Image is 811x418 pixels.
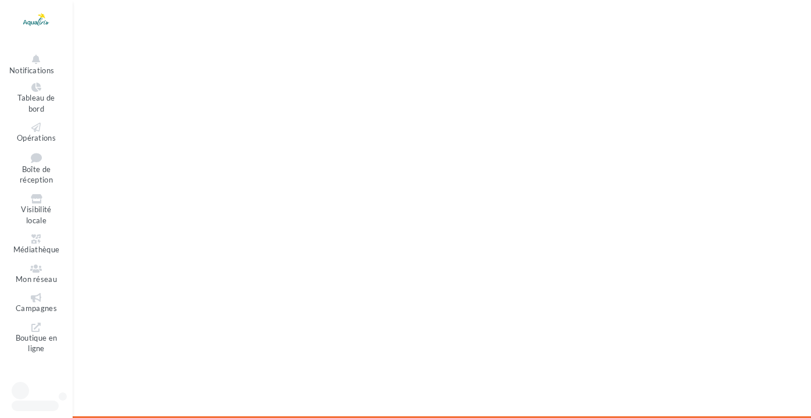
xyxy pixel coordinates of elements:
span: Mon réseau [16,274,57,284]
a: Mon réseau [9,262,63,287]
span: Tableau de bord [17,93,55,113]
span: Médiathèque [13,245,60,254]
a: Boutique en ligne [9,320,63,356]
a: Opérations [9,120,63,145]
span: Boutique en ligne [16,333,58,353]
a: Médiathèque [9,232,63,257]
span: Opérations [17,133,56,142]
a: Campagnes [9,291,63,316]
span: Notifications [9,66,54,75]
a: Tableau de bord [9,80,63,116]
span: Visibilité locale [21,205,51,225]
span: Boîte de réception [20,165,53,185]
a: Visibilité locale [9,192,63,227]
a: Boîte de réception [9,150,63,187]
span: Campagnes [16,303,57,313]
